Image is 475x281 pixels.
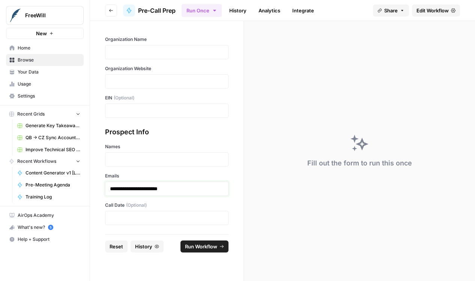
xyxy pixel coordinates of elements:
[105,143,228,150] label: Names
[126,202,147,209] span: (Optional)
[18,212,80,219] span: AirOps Academy
[6,54,84,66] a: Browse
[225,5,251,17] a: History
[26,182,80,188] span: Pre-Meeting Agenda
[135,243,152,250] span: History
[9,9,22,22] img: FreeWill Logo
[110,243,123,250] span: Reset
[412,5,460,17] a: Edit Workflow
[123,5,176,17] a: Pre-Call Prep
[14,191,84,203] a: Training Log
[180,240,228,252] button: Run Workflow
[36,30,47,37] span: New
[105,127,228,137] div: Prospect Info
[50,225,51,229] text: 5
[17,158,56,165] span: Recent Workflows
[185,243,217,250] span: Run Workflow
[6,6,84,25] button: Workspace: FreeWill
[6,222,83,233] div: What's new?
[18,45,80,51] span: Home
[138,6,176,15] span: Pre-Call Prep
[6,66,84,78] a: Your Data
[182,4,222,17] button: Run Once
[26,146,80,153] span: Improve Technical SEO for Page
[114,95,134,101] span: (Optional)
[26,170,80,176] span: Content Generator v1 [LIVE]
[17,111,45,117] span: Recent Grids
[254,5,285,17] a: Analytics
[26,122,80,129] span: Generate Key Takeaways from Webinar Transcripts
[307,158,412,168] div: Fill out the form to run this once
[288,5,319,17] a: Integrate
[25,12,71,19] span: FreeWill
[6,42,84,54] a: Home
[18,57,80,63] span: Browse
[26,134,80,141] span: QB -> CZ Sync Account Matching
[416,7,449,14] span: Edit Workflow
[18,81,80,87] span: Usage
[105,173,228,179] label: Emails
[6,221,84,233] button: What's new? 5
[14,132,84,144] a: QB -> CZ Sync Account Matching
[48,225,53,230] a: 5
[373,5,409,17] button: Share
[26,194,80,200] span: Training Log
[6,156,84,167] button: Recent Workflows
[18,93,80,99] span: Settings
[6,209,84,221] a: AirOps Academy
[384,7,398,14] span: Share
[105,95,228,101] label: EIN
[105,36,228,43] label: Organization Name
[14,120,84,132] a: Generate Key Takeaways from Webinar Transcripts
[6,90,84,102] a: Settings
[6,78,84,90] a: Usage
[14,179,84,191] a: Pre-Meeting Agenda
[6,233,84,245] button: Help + Support
[18,236,80,243] span: Help + Support
[14,167,84,179] a: Content Generator v1 [LIVE]
[105,202,228,209] label: Call Date
[18,69,80,75] span: Your Data
[6,108,84,120] button: Recent Grids
[105,65,228,72] label: Organization Website
[105,240,128,252] button: Reset
[6,28,84,39] button: New
[14,144,84,156] a: Improve Technical SEO for Page
[131,240,164,252] button: History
